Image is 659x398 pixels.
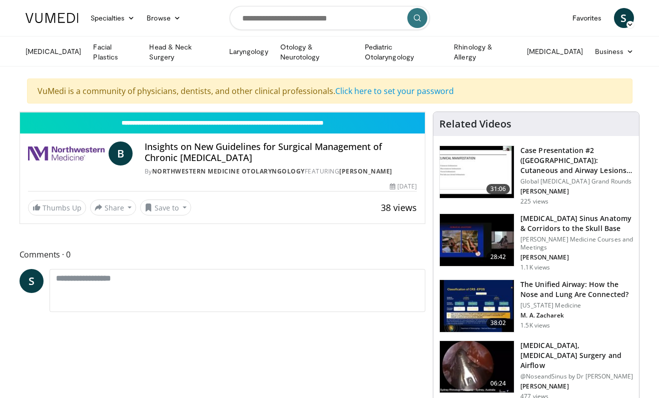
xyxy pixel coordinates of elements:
[20,248,426,261] span: Comments 0
[145,167,417,176] div: By FEATURING
[439,213,633,271] a: 28:42 [MEDICAL_DATA] Sinus Anatomy & Corridors to the Skull Base [PERSON_NAME] Medicine Courses a...
[520,340,633,370] h3: [MEDICAL_DATA],[MEDICAL_DATA] Surgery and Airflow
[109,141,133,165] a: B
[440,146,514,198] img: 283069f7-db48-4020-b5ba-d883939bec3b.150x105_q85_crop-smart_upscale.jpg
[90,199,137,215] button: Share
[339,167,392,175] a: [PERSON_NAME]
[520,263,550,271] p: 1.1K views
[520,382,633,390] p: [PERSON_NAME]
[440,214,514,266] img: 276d523b-ec6d-4eb7-b147-bbf3804ee4a7.150x105_q85_crop-smart_upscale.jpg
[520,187,633,195] p: [PERSON_NAME]
[20,269,44,293] a: S
[520,197,548,205] p: 225 views
[27,78,632,103] div: VuMedi is a community of physicians, dentists, and other clinical professionals.
[85,8,141,28] a: Specialties
[566,8,608,28] a: Favorites
[520,301,633,309] p: [US_STATE] Medicine
[87,42,143,62] a: Facial Plastics
[520,372,633,380] p: @NoseandSinus by Dr [PERSON_NAME]
[520,321,550,329] p: 1.5K views
[359,42,448,62] a: Pediatric Otolaryngology
[230,6,430,30] input: Search topics, interventions
[145,141,417,163] h4: Insights on New Guidelines for Surgical Management of Chronic [MEDICAL_DATA]
[486,318,510,328] span: 38:02
[486,184,510,194] span: 31:06
[439,118,511,130] h4: Related Videos
[589,41,640,61] a: Business
[520,311,633,319] p: M. A. Zacharek
[520,145,633,175] h3: Case Presentation #2 ([GEOGRAPHIC_DATA]): Cutaneous and Airway Lesions i…
[440,280,514,332] img: fce5840f-3651-4d2e-85b0-3edded5ac8fb.150x105_q85_crop-smart_upscale.jpg
[486,252,510,262] span: 28:42
[439,145,633,205] a: 31:06 Case Presentation #2 ([GEOGRAPHIC_DATA]): Cutaneous and Airway Lesions i… Global [MEDICAL_D...
[141,8,187,28] a: Browse
[274,42,359,62] a: Otology & Neurotology
[143,42,223,62] a: Head & Neck Surgery
[28,200,86,215] a: Thumbs Up
[440,341,514,393] img: 5c1a841c-37ed-4666-a27e-9093f124e297.150x105_q85_crop-smart_upscale.jpg
[390,182,417,191] div: [DATE]
[448,42,521,62] a: Rhinology & Allergy
[520,253,633,261] p: [PERSON_NAME]
[223,41,274,61] a: Laryngology
[486,378,510,388] span: 06:24
[335,85,454,96] a: Click here to set your password
[152,167,305,175] a: Northwestern Medicine Otolaryngology
[439,279,633,332] a: 38:02 The Unified Airway: How the Nose and Lung Are Connected? [US_STATE] Medicine M. A. Zacharek...
[381,201,417,213] span: 38 views
[520,213,633,233] h3: [MEDICAL_DATA] Sinus Anatomy & Corridors to the Skull Base
[140,199,191,215] button: Save to
[20,41,88,61] a: [MEDICAL_DATA]
[614,8,634,28] a: S
[26,13,79,23] img: VuMedi Logo
[520,279,633,299] h3: The Unified Airway: How the Nose and Lung Are Connected?
[520,177,633,185] p: Global [MEDICAL_DATA] Grand Rounds
[20,112,425,112] video-js: Video Player
[520,235,633,251] p: [PERSON_NAME] Medicine Courses and Meetings
[521,41,589,61] a: [MEDICAL_DATA]
[28,141,105,165] img: Northwestern Medicine Otolaryngology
